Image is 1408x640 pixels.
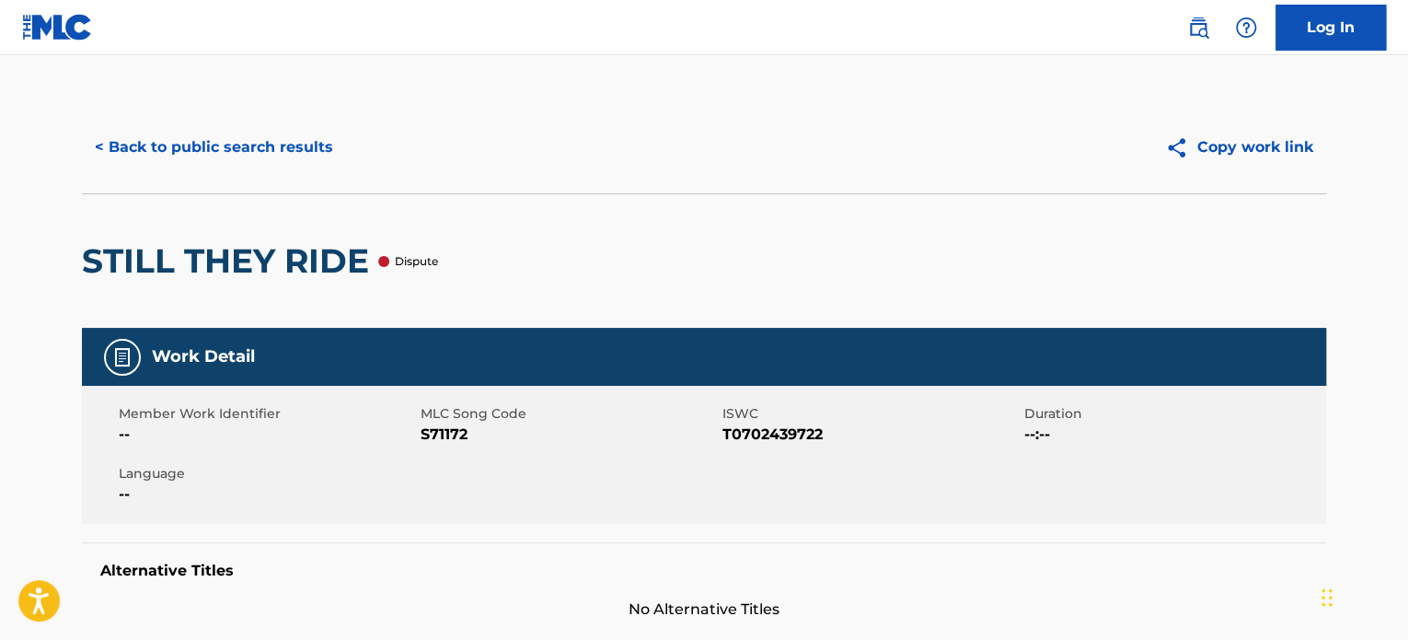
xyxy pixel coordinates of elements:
[1321,570,1333,625] div: Drag
[1275,5,1386,51] a: Log In
[1228,9,1264,46] div: Help
[1180,9,1217,46] a: Public Search
[1024,404,1321,424] span: Duration
[421,424,718,446] span: S71172
[722,424,1020,446] span: T0702439722
[722,404,1020,424] span: ISWC
[111,346,133,368] img: Work Detail
[119,424,416,446] span: --
[1316,552,1408,640] iframe: Chat Widget
[1187,17,1209,39] img: search
[100,562,1308,580] h5: Alternative Titles
[395,253,438,270] p: Dispute
[152,346,255,367] h5: Work Detail
[421,404,718,424] span: MLC Song Code
[119,483,416,506] span: --
[1024,424,1321,446] span: --:--
[22,14,93,41] img: MLC Logo
[82,124,346,170] button: < Back to public search results
[119,464,416,483] span: Language
[1152,124,1326,170] button: Copy work link
[82,599,1326,621] span: No Alternative Titles
[1165,136,1197,159] img: Copy work link
[82,240,378,282] h2: STILL THEY RIDE
[1235,17,1257,39] img: help
[119,404,416,424] span: Member Work Identifier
